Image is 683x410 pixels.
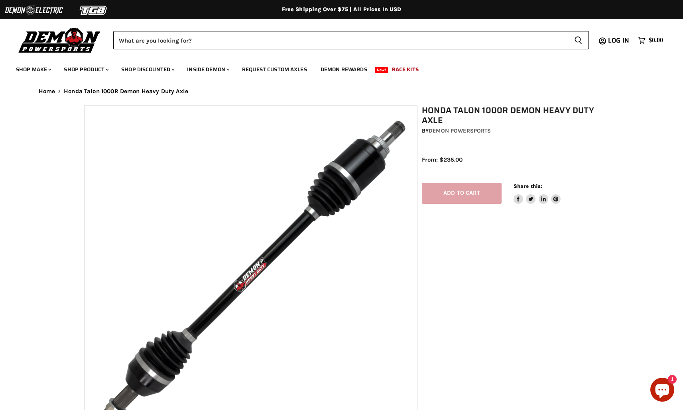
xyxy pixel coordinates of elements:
[386,61,425,78] a: Race Kits
[181,61,234,78] a: Inside Demon
[568,31,589,49] button: Search
[315,61,373,78] a: Demon Rewards
[16,26,103,54] img: Demon Powersports
[23,6,661,13] div: Free Shipping Over $75 | All Prices In USD
[236,61,313,78] a: Request Custom Axles
[10,58,661,78] ul: Main menu
[648,378,677,404] inbox-online-store-chat: Shopify online store chat
[115,61,179,78] a: Shop Discounted
[422,156,463,163] span: From: $235.00
[514,183,561,204] aside: Share this:
[514,183,542,189] span: Share this:
[422,127,604,135] div: by
[113,31,589,49] form: Product
[113,31,568,49] input: Search
[58,61,114,78] a: Shop Product
[23,88,661,95] nav: Breadcrumbs
[10,61,56,78] a: Shop Make
[422,105,604,125] h1: Honda Talon 1000R Demon Heavy Duty Axle
[39,88,55,95] a: Home
[649,37,663,44] span: $0.00
[429,127,491,134] a: Demon Powersports
[64,3,124,18] img: TGB Logo 2
[375,67,388,73] span: New!
[604,37,634,44] a: Log in
[4,3,64,18] img: Demon Electric Logo 2
[64,88,188,95] span: Honda Talon 1000R Demon Heavy Duty Axle
[634,35,667,46] a: $0.00
[608,35,629,45] span: Log in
